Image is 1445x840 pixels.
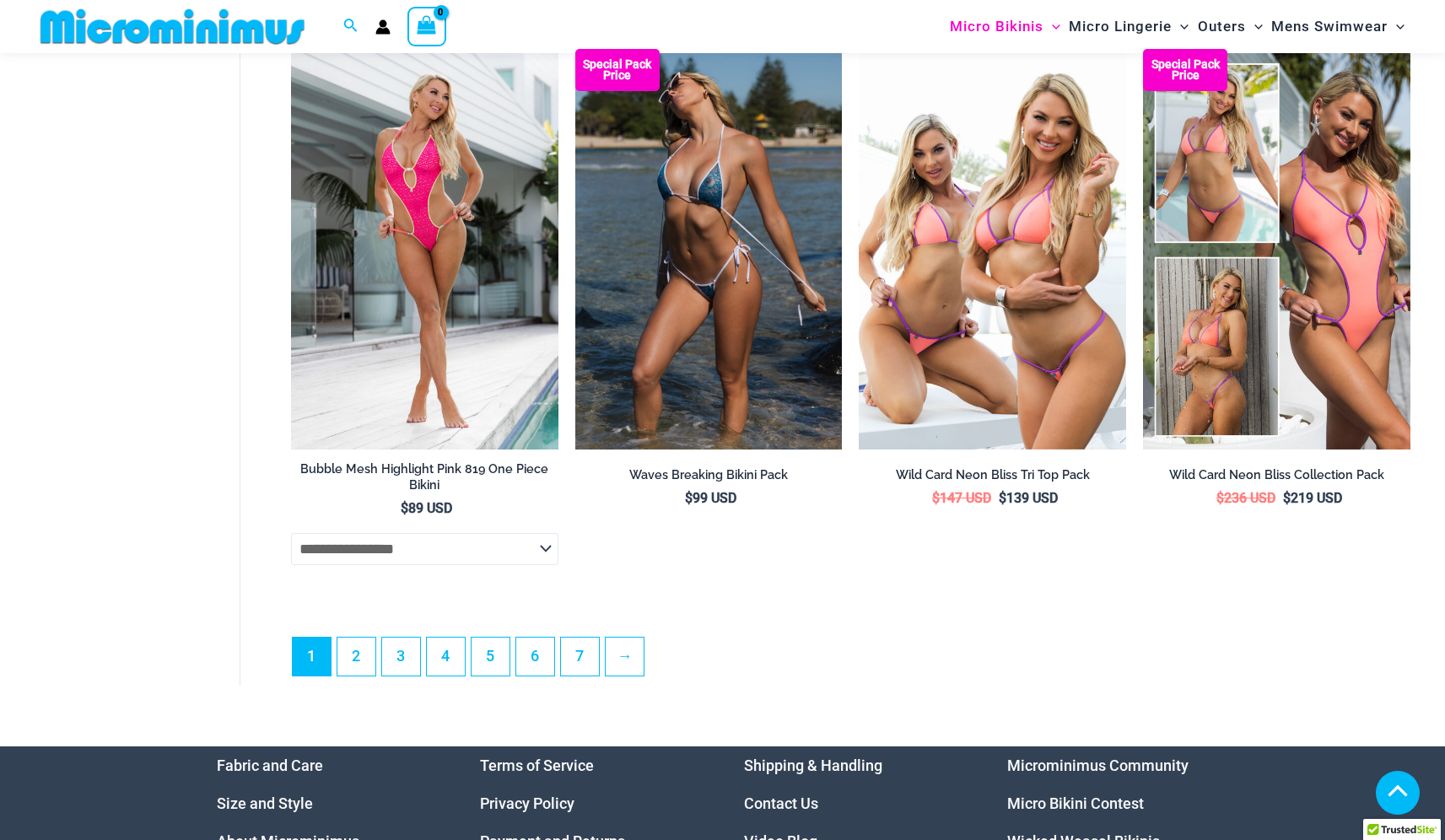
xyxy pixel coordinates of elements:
[1143,59,1227,81] b: Special Pack Price
[999,490,1006,506] span: $
[932,490,991,506] bdi: 147 USD
[480,757,594,774] a: Terms of Service
[859,49,1126,450] a: Wild Card Neon Bliss Tri Top PackWild Card Neon Bliss Tri Top Pack BWild Card Neon Bliss Tri Top ...
[1143,467,1410,483] h2: Wild Card Neon Bliss Collection Pack
[293,638,331,676] span: Page 1
[480,794,574,812] a: Privacy Policy
[337,638,375,676] a: Page 2
[401,500,452,516] bdi: 89 USD
[575,467,843,489] a: Waves Breaking Bikini Pack
[401,500,408,516] span: $
[606,638,644,676] a: →
[291,49,558,450] a: Bubble Mesh Highlight Pink 819 One Piece 01Bubble Mesh Highlight Pink 819 One Piece 03Bubble Mesh...
[859,49,1126,450] img: Wild Card Neon Bliss Tri Top Pack
[575,467,843,483] h2: Waves Breaking Bikini Pack
[1043,5,1060,48] span: Menu Toggle
[859,467,1126,489] a: Wild Card Neon Bliss Tri Top Pack
[343,16,359,37] a: Search icon link
[950,5,1043,48] span: Micro Bikinis
[1143,49,1410,450] a: Collection Pack (7) Collection Pack B (1)Collection Pack B (1)
[932,490,940,506] span: $
[472,638,510,676] a: Page 5
[744,794,818,812] a: Contact Us
[1283,490,1342,506] bdi: 219 USD
[1271,5,1388,48] span: Mens Swimwear
[1065,5,1193,48] a: Micro LingerieMenu ToggleMenu Toggle
[291,461,558,493] h2: Bubble Mesh Highlight Pink 819 One Piece Bikini
[1267,5,1409,48] a: Mens SwimwearMenu ToggleMenu Toggle
[382,638,420,676] a: Page 3
[561,638,599,676] a: Page 7
[1069,5,1172,48] span: Micro Lingerie
[1246,5,1263,48] span: Menu Toggle
[375,19,391,35] a: Account icon link
[1143,467,1410,489] a: Wild Card Neon Bliss Collection Pack
[575,59,660,81] b: Special Pack Price
[1216,490,1224,506] span: $
[427,638,465,676] a: Page 4
[291,461,558,499] a: Bubble Mesh Highlight Pink 819 One Piece Bikini
[1143,49,1410,450] img: Collection Pack (7)
[1172,5,1189,48] span: Menu Toggle
[1198,5,1246,48] span: Outers
[1283,490,1291,506] span: $
[943,3,1411,51] nav: Site Navigation
[1007,794,1144,812] a: Micro Bikini Contest
[407,7,446,46] a: View Shopping Cart, empty
[744,757,882,774] a: Shipping & Handling
[859,467,1126,483] h2: Wild Card Neon Bliss Tri Top Pack
[1007,757,1189,774] a: Microminimus Community
[217,794,313,812] a: Size and Style
[575,49,843,450] img: Waves Breaking Ocean 312 Top 456 Bottom 08
[999,490,1058,506] bdi: 139 USD
[1194,5,1267,48] a: OutersMenu ToggleMenu Toggle
[685,490,693,506] span: $
[946,5,1065,48] a: Micro BikinisMenu ToggleMenu Toggle
[575,49,843,450] a: Waves Breaking Ocean 312 Top 456 Bottom 08 Waves Breaking Ocean 312 Top 456 Bottom 04Waves Breaki...
[291,49,558,450] img: Bubble Mesh Highlight Pink 819 One Piece 03
[291,637,1410,686] nav: Product Pagination
[685,490,736,506] bdi: 99 USD
[217,757,323,774] a: Fabric and Care
[1216,490,1275,506] bdi: 236 USD
[516,638,554,676] a: Page 6
[1388,5,1405,48] span: Menu Toggle
[34,8,311,46] img: MM SHOP LOGO FLAT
